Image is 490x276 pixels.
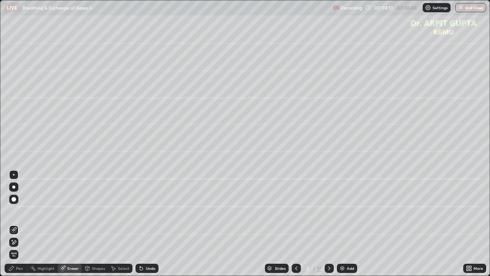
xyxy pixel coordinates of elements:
div: More [474,266,483,270]
div: Select [118,266,129,270]
img: recording.375f2c34.svg [333,5,339,11]
div: Pen [16,266,23,270]
div: Shapes [92,266,105,270]
div: / [313,266,315,271]
p: LIVE [7,5,17,11]
img: end-class-cross [458,5,464,11]
span: Erase all [10,252,18,257]
p: Settings [433,6,448,10]
p: Breathing & Exchange of Gases 5 [23,5,92,11]
p: Recording [341,5,362,11]
div: 3 [304,266,312,271]
div: 17 [317,265,322,272]
div: Slides [275,266,286,270]
button: End Class [455,3,486,12]
img: class-settings-icons [425,5,431,11]
div: Add [347,266,354,270]
div: Highlight [38,266,54,270]
img: add-slide-button [339,265,345,271]
div: Eraser [67,266,79,270]
div: Undo [146,266,155,270]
